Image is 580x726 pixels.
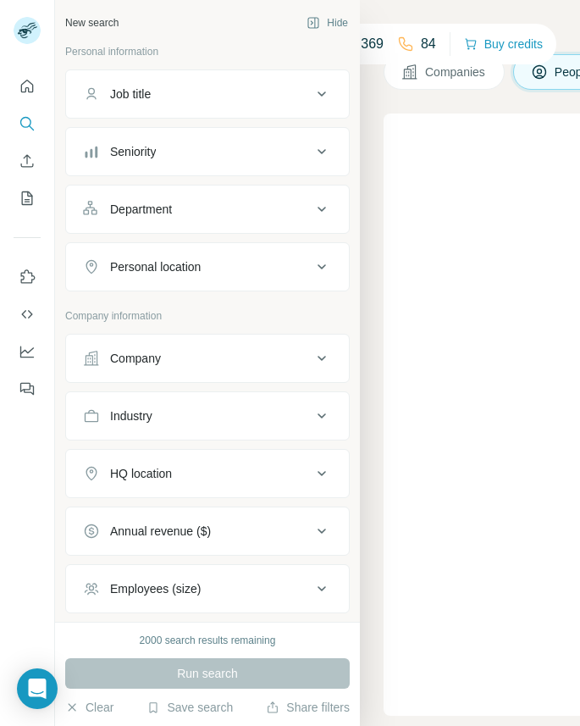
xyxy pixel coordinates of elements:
div: New search [65,15,119,30]
button: Job title [66,74,349,114]
button: Buy credits [464,32,543,56]
p: 369 [361,34,384,54]
p: Personal information [65,44,350,59]
div: Annual revenue ($) [110,523,211,540]
button: My lists [14,183,41,213]
p: 84 [421,34,436,54]
button: Search [14,108,41,139]
div: Job title [110,86,151,103]
div: Seniority [110,143,156,160]
h4: Search [384,20,560,44]
button: Employees (size) [66,568,349,609]
div: Industry [110,407,152,424]
button: Dashboard [14,336,41,367]
button: Annual revenue ($) [66,511,349,551]
img: Avatar [14,17,41,44]
span: Companies [425,64,487,80]
button: Personal location [66,247,349,287]
button: Use Surfe API [14,299,41,330]
button: Hide [295,10,360,36]
div: Company [110,350,161,367]
button: Save search [146,699,233,716]
div: 2000 search results remaining [140,633,276,648]
button: Feedback [14,374,41,404]
div: Employees (size) [110,580,201,597]
button: Seniority [66,131,349,172]
button: Enrich CSV [14,146,41,176]
button: HQ location [66,453,349,494]
button: Industry [66,396,349,436]
button: Clear [65,699,113,716]
button: Company [66,338,349,379]
button: Share filters [266,699,350,716]
div: Open Intercom Messenger [17,668,58,709]
div: Personal location [110,258,201,275]
p: Company information [65,308,350,324]
button: Department [66,189,349,230]
div: HQ location [110,465,172,482]
button: Quick start [14,71,41,102]
div: Department [110,201,172,218]
button: Use Surfe on LinkedIn [14,262,41,292]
